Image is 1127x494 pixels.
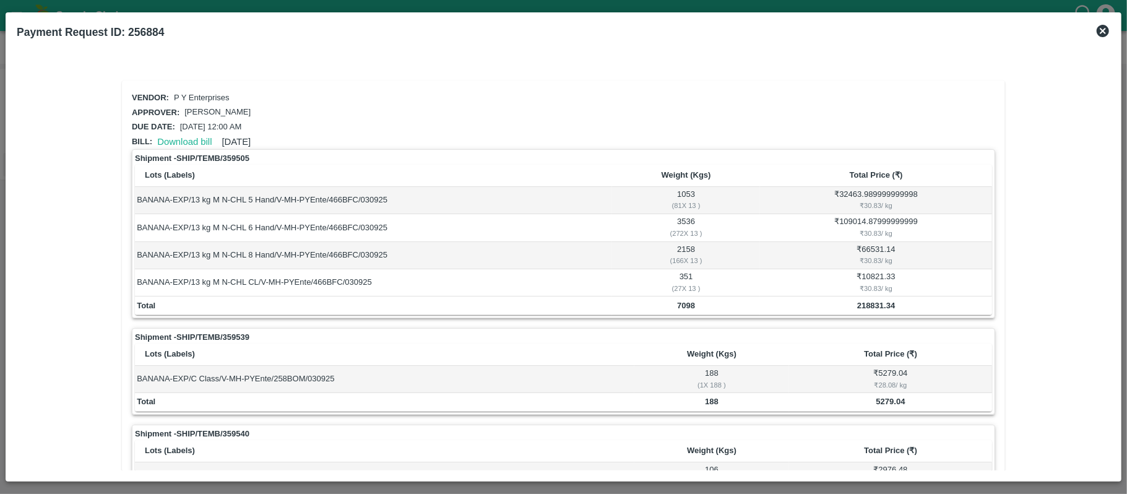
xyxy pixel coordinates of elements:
[612,242,760,269] td: 2158
[132,108,179,117] span: Approver:
[791,379,990,391] div: ₹ 28.08 / kg
[180,121,241,133] p: [DATE] 12:00 AM
[612,187,760,214] td: 1053
[850,170,903,180] b: Total Price (₹)
[634,462,789,490] td: 106
[762,228,990,239] div: ₹ 30.83 / kg
[760,187,992,214] td: ₹ 32463.989999999998
[762,283,990,294] div: ₹ 30.83 / kg
[687,349,736,358] b: Weight (Kgs)
[17,26,164,38] b: Payment Request ID: 256884
[789,366,992,393] td: ₹ 5279.04
[135,242,612,269] td: BANANA-EXP/13 kg M N-CHL 8 Hand/V-MH-PYEnte/466BFC/030925
[135,214,612,241] td: BANANA-EXP/13 kg M N-CHL 6 Hand/V-MH-PYEnte/466BFC/030925
[135,462,634,490] td: BANANA-EXP/PHR Kg/V-MH-PYEnte/258BOM/030925
[132,93,169,102] span: Vendor:
[876,397,905,406] b: 5279.04
[145,446,195,455] b: Lots (Labels)
[677,301,695,310] b: 7098
[135,331,249,344] strong: Shipment - SHIP/TEMB/359539
[132,137,152,146] span: Bill:
[135,187,612,214] td: BANANA-EXP/13 kg M N-CHL 5 Hand/V-MH-PYEnte/466BFC/030925
[222,137,251,147] span: [DATE]
[760,242,992,269] td: ₹ 66531.14
[137,301,155,310] b: Total
[135,152,249,165] strong: Shipment - SHIP/TEMB/359505
[614,283,758,294] div: ( 27 X 13 )
[789,462,992,490] td: ₹ 2976.48
[174,92,230,104] p: P Y Enterprises
[157,137,212,147] a: Download bill
[135,366,634,393] td: BANANA-EXP/C Class/V-MH-PYEnte/258BOM/030925
[135,269,612,297] td: BANANA-EXP/13 kg M N-CHL CL/V-MH-PYEnte/466BFC/030925
[760,269,992,297] td: ₹ 10821.33
[145,170,195,180] b: Lots (Labels)
[762,200,990,211] div: ₹ 30.83 / kg
[864,446,917,455] b: Total Price (₹)
[864,349,917,358] b: Total Price (₹)
[184,106,251,118] p: [PERSON_NAME]
[614,228,758,239] div: ( 272 X 13 )
[614,200,758,211] div: ( 81 X 13 )
[135,428,249,440] strong: Shipment - SHIP/TEMB/359540
[145,349,195,358] b: Lots (Labels)
[137,397,155,406] b: Total
[634,366,789,393] td: 188
[612,214,760,241] td: 3536
[614,255,758,266] div: ( 166 X 13 )
[857,301,895,310] b: 218831.34
[612,269,760,297] td: 351
[760,214,992,241] td: ₹ 109014.87999999999
[662,170,711,180] b: Weight (Kgs)
[762,255,990,266] div: ₹ 30.83 / kg
[132,122,175,131] span: Due date:
[687,446,736,455] b: Weight (Kgs)
[636,379,787,391] div: ( 1 X 188 )
[705,397,719,406] b: 188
